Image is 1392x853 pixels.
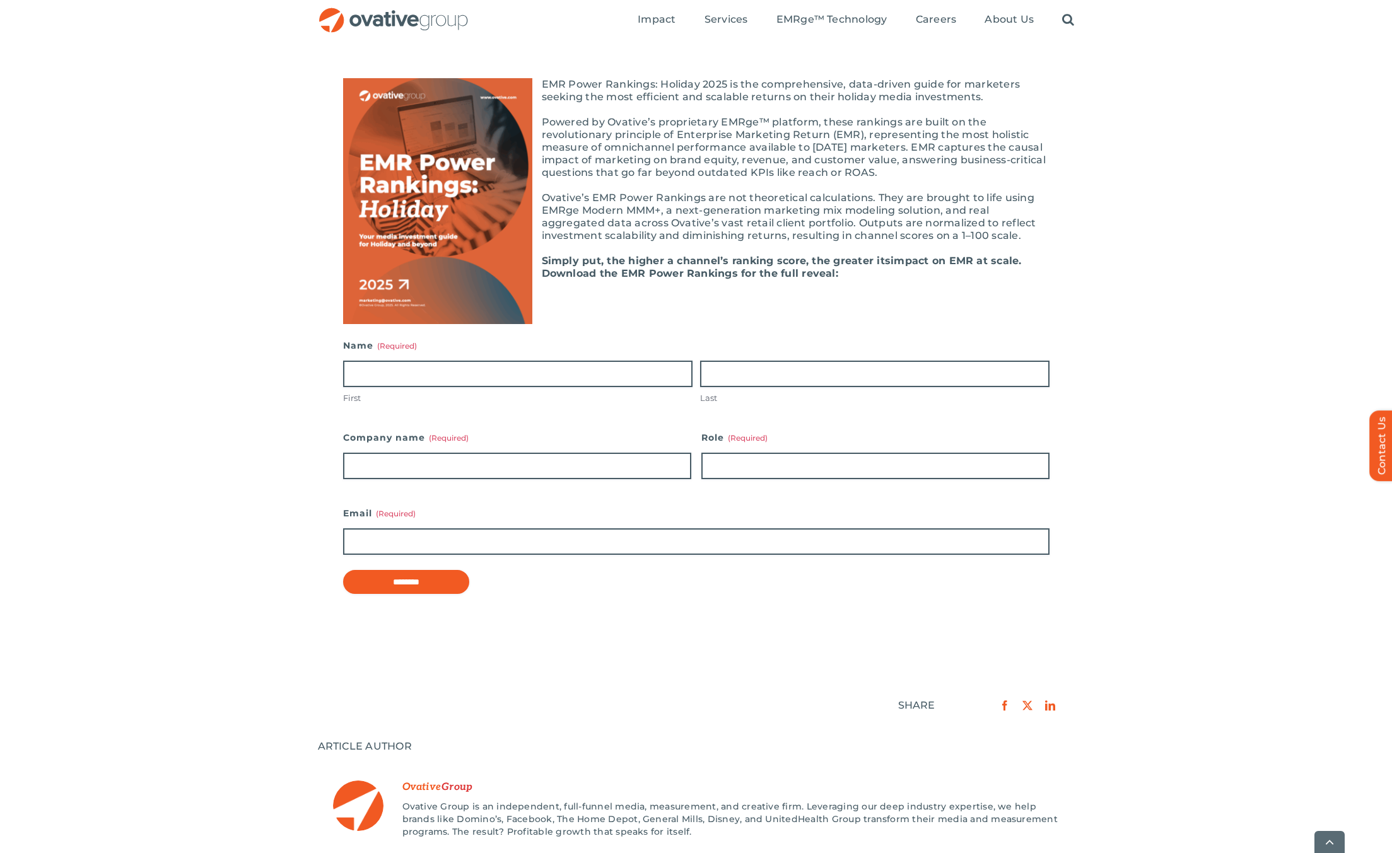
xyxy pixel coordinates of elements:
[343,392,693,404] label: First
[1039,697,1062,714] a: LinkedIn
[916,13,957,26] span: Careers
[442,781,472,793] span: Last Name
[402,781,442,793] span: First Name
[701,429,1050,446] label: Role
[993,697,1016,714] a: Facebook
[402,800,1060,838] p: Ovative Group is an independent, full-funnel media, measurement, and creative firm. Leveraging ou...
[638,13,676,27] a: Impact
[542,255,891,267] b: Simply put, the higher a channel’s ranking score, the greater its
[343,504,1050,522] label: Email
[343,78,1050,103] p: EMR Power Rankings: Holiday 2025 is the comprehensive, data-driven guide for marketers seeking th...
[916,13,957,27] a: Careers
[776,13,887,27] a: EMRge™ Technology
[343,192,1050,242] p: Ovative’s EMR Power Rankings are not theoretical calculations. They are brought to life using EMR...
[1062,13,1074,27] a: Search
[343,429,691,446] label: Company name
[985,13,1034,26] span: About Us
[776,13,887,26] span: EMRge™ Technology
[638,13,676,26] span: Impact
[705,13,748,27] a: Services
[700,392,1050,404] label: Last
[1016,697,1039,714] a: X
[343,116,1050,179] p: Powered by Ovative’s proprietary EMRge™ platform, these rankings are built on the revolutionary p...
[542,255,1022,279] b: impact on EMR at scale. Download the EMR Power Rankings for the full reveal:
[898,699,935,712] div: SHARE
[318,6,469,18] a: OG_Full_horizontal_RGB
[429,433,469,443] span: (Required)
[343,337,417,354] legend: Name
[377,341,417,351] span: (Required)
[985,13,1034,27] a: About Us
[705,13,748,26] span: Services
[318,740,1075,753] div: ARTICLE AUTHOR
[376,509,416,518] span: (Required)
[728,433,768,443] span: (Required)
